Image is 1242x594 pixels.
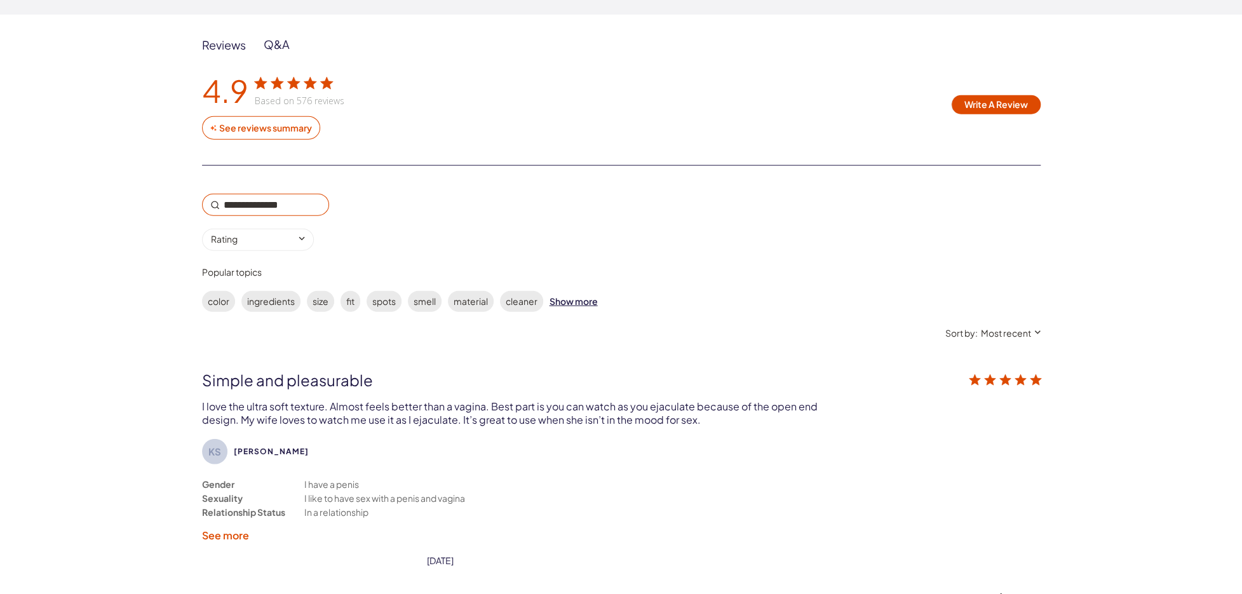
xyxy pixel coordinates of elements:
[202,291,235,312] label: color
[951,95,1041,114] button: Write A Review
[304,491,465,505] div: I like to have sex with a penis and vagina
[202,477,234,491] div: Gender
[202,370,873,389] div: Simple and pleasurable
[241,291,300,312] label: ingredients
[202,400,820,426] div: I love the ultra soft texture. Almost feels better than a vagina. Best part is you can watch as y...
[202,194,329,216] input: Search reviews
[427,555,454,566] div: [DATE]
[211,233,238,245] div: Rating
[202,229,314,251] div: Select a scoreRatingSelect a score
[500,291,543,312] label: cleaner
[202,491,243,505] div: Sexuality
[945,327,978,339] span: Sort by:
[202,229,314,251] input: Select a score
[304,477,359,491] div: I have a penis
[202,70,248,110] div: 4.9
[945,327,1041,339] button: Sort by:Most recent
[202,529,249,542] label: See more
[202,266,873,278] div: Popular topics
[234,447,309,456] span: Ken S.
[304,505,368,519] div: In a relationship
[448,291,494,312] label: material
[264,37,290,52] div: Q&A
[202,505,285,519] div: Relationship Status
[367,291,402,312] label: spots
[307,291,334,312] label: size
[202,116,320,140] button: See reviews summary
[255,95,344,107] div: Based on 576 reviews
[341,291,360,312] label: fit
[218,123,313,134] div: See reviews summary
[208,445,221,457] text: KS
[550,291,598,312] div: Show more
[427,555,454,566] div: date
[202,37,246,52] div: Reviews
[981,327,1031,339] div: Most recent
[408,291,442,312] label: smell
